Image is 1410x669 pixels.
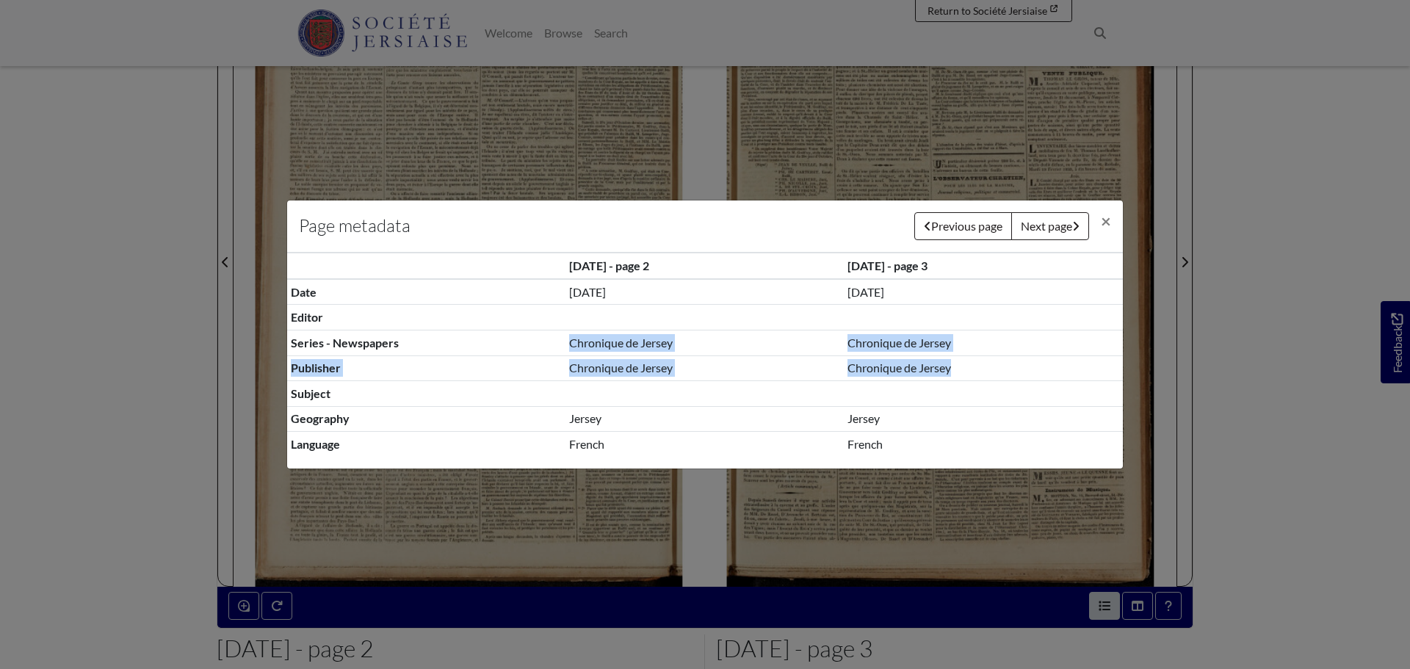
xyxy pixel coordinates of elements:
td: French [845,432,1123,457]
button: Next page [1011,212,1089,240]
td: Jersey [565,406,844,432]
span: × [1101,210,1111,231]
th: Series - Newspapers [287,330,565,355]
h4: Page metadata [299,212,411,239]
td: Chronique de Jersey [565,355,844,381]
td: Chronique de Jersey [565,330,844,355]
th: Editor [287,305,565,330]
th: [DATE] - page 2 [565,253,844,279]
th: Publisher [287,355,565,381]
button: Close [1089,200,1123,242]
td: Chronique de Jersey [845,330,1123,355]
th: Language [287,432,565,457]
th: Date [287,279,565,305]
td: Chronique de Jersey [845,355,1123,381]
td: [DATE] [565,279,844,305]
button: Previous page [914,212,1012,240]
td: [DATE] [845,279,1123,305]
th: [DATE] - page 3 [845,253,1123,279]
td: French [565,432,844,457]
th: Subject [287,381,565,407]
th: Geography [287,406,565,432]
td: Jersey [845,406,1123,432]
